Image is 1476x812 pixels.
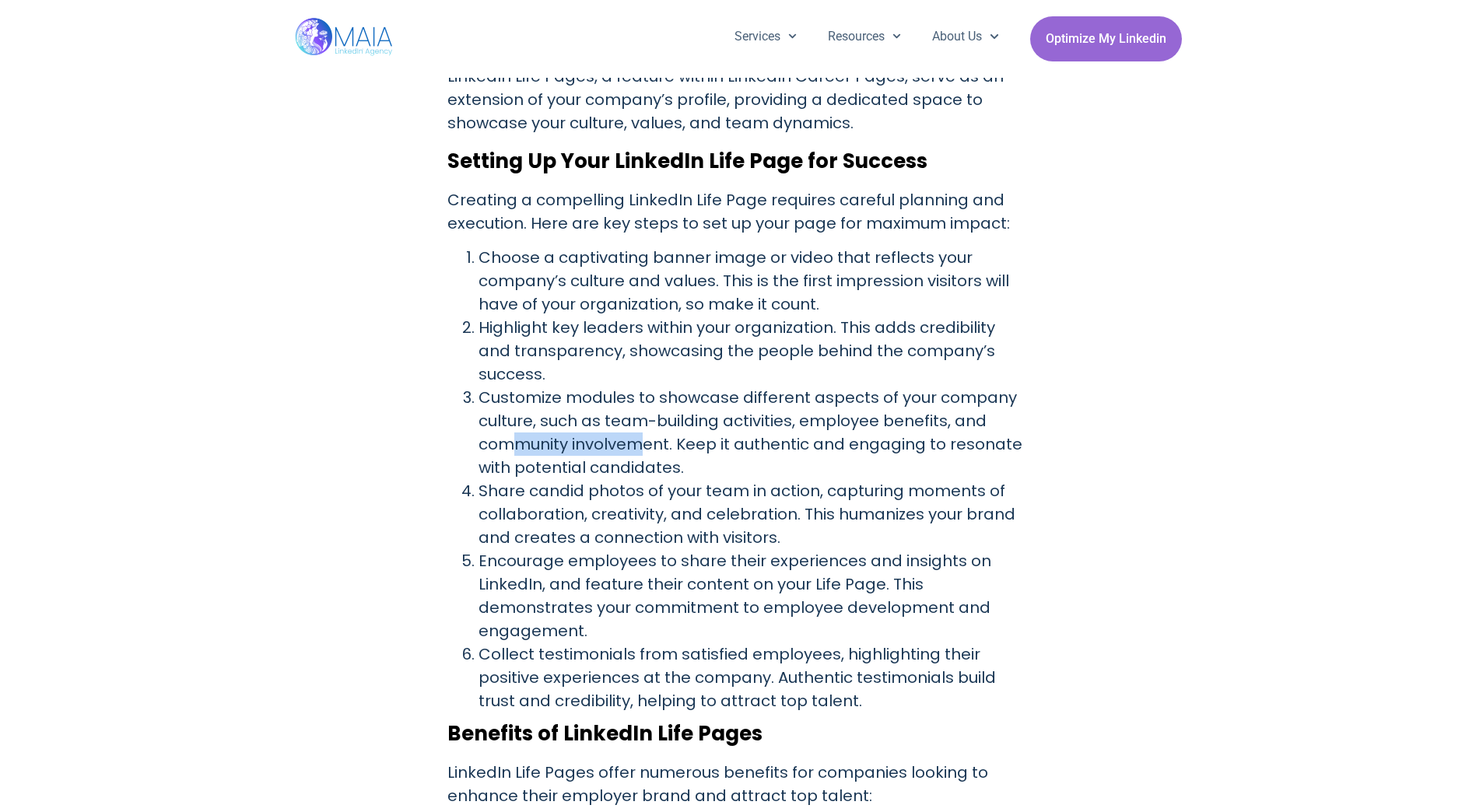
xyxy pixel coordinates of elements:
[812,16,917,57] a: Resources
[1030,16,1182,61] a: Optimize My Linkedin
[479,386,1029,479] li: Customize modules to showcase different aspects of your company culture, such as team-building ac...
[719,16,812,57] a: Services
[479,246,1029,316] li: Choose a captivating banner image or video that reflects your company’s culture and values. This ...
[719,16,1015,57] nav: Menu
[447,761,1029,807] p: LinkedIn Life Pages offer numerous benefits for companies looking to enhance their employer brand...
[479,316,1029,386] li: Highlight key leaders within your organization. This adds credibility and transparency, showcasin...
[479,642,1029,712] li: Collect testimonials from satisfied employees, highlighting their positive experiences at the com...
[479,549,1029,642] li: Encourage employees to share their experiences and insights on LinkedIn, and feature their conten...
[1046,24,1166,54] span: Optimize My Linkedin
[447,147,927,175] strong: Setting Up Your LinkedIn Life Page for Success
[447,188,1029,235] p: Creating a compelling LinkedIn Life Page requires careful planning and execution. Here are key st...
[917,16,1014,57] a: About Us
[479,479,1029,549] li: Share candid photos of your team in action, capturing moments of collaboration, creativity, and c...
[447,719,763,747] strong: Benefits of LinkedIn Life Pages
